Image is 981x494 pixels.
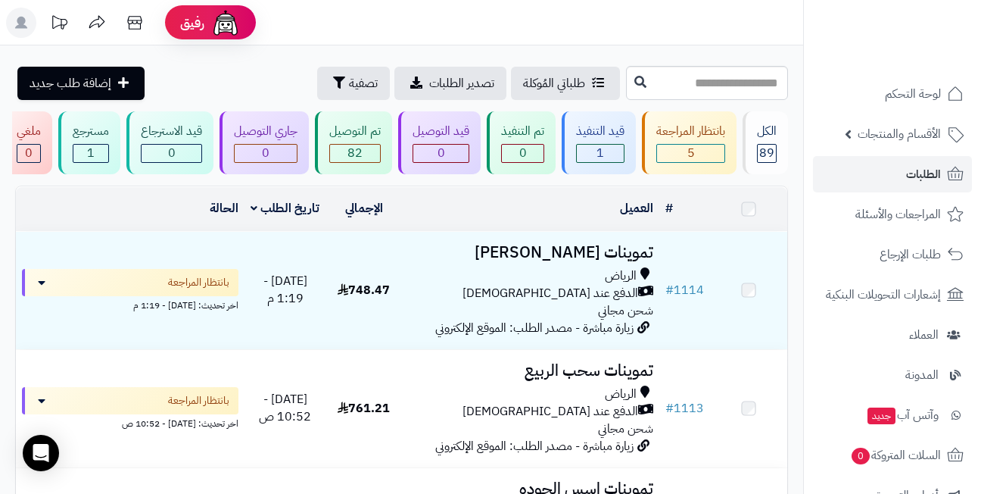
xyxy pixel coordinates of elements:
a: الكل89 [740,111,791,174]
span: زيارة مباشرة - مصدر الطلب: الموقع الإلكتروني [435,319,634,337]
h3: تموينات سحب الربيع [409,362,653,380]
a: طلباتي المُوكلة [511,67,620,100]
span: طلبات الإرجاع [880,244,941,265]
span: المدونة [905,364,939,386]
a: وآتس آبجديد [813,397,972,433]
span: # [665,399,674,417]
button: تصفية [317,67,390,100]
span: 82 [347,144,363,162]
span: السلات المتروكة [850,445,941,466]
div: مسترجع [73,123,109,140]
a: قيد الاسترجاع 0 [123,111,216,174]
a: جاري التوصيل 0 [216,111,312,174]
a: إشعارات التحويلات البنكية [813,277,972,313]
div: تم التنفيذ [501,123,544,140]
div: 0 [17,145,40,162]
span: لوحة التحكم [885,83,941,105]
span: الرياض [605,267,637,285]
div: اخر تحديث: [DATE] - 1:19 م [22,296,238,312]
span: 0 [168,144,176,162]
span: 0 [438,144,445,162]
a: # [665,199,673,217]
span: 748.47 [338,281,390,299]
span: 761.21 [338,399,390,417]
div: 1 [73,145,108,162]
span: شحن مجاني [598,420,653,438]
h3: تموينات [PERSON_NAME] [409,244,653,261]
span: رفيق [180,14,204,32]
a: المراجعات والأسئلة [813,196,972,233]
span: 1 [596,144,604,162]
span: 1 [87,144,95,162]
span: 5 [687,144,695,162]
a: إضافة طلب جديد [17,67,145,100]
div: Open Intercom Messenger [23,435,59,471]
div: 5 [657,145,724,162]
div: قيد التنفيذ [576,123,624,140]
img: ai-face.png [210,8,241,38]
a: قيد التوصيل 0 [395,111,484,174]
a: تم التوصيل 82 [312,111,395,174]
span: تصفية [349,74,378,92]
span: 0 [25,144,33,162]
span: الدفع عند [DEMOGRAPHIC_DATA] [462,403,638,421]
div: 0 [502,145,543,162]
span: إضافة طلب جديد [30,74,111,92]
div: اخر تحديث: [DATE] - 10:52 ص [22,414,238,430]
span: الأقسام والمنتجات [858,123,941,145]
div: جاري التوصيل [234,123,297,140]
span: [DATE] - 10:52 ص [259,390,311,426]
a: #1114 [665,281,704,299]
span: وآتس آب [866,405,939,426]
img: logo-2.png [878,35,967,67]
span: جديد [867,408,895,424]
a: تم التنفيذ 0 [484,111,559,174]
div: بانتظار المراجعة [656,123,725,140]
span: الدفع عند [DEMOGRAPHIC_DATA] [462,285,638,302]
div: قيد التوصيل [413,123,469,140]
a: الطلبات [813,156,972,192]
a: العميل [620,199,653,217]
a: لوحة التحكم [813,76,972,112]
div: ملغي [17,123,41,140]
div: 82 [330,145,380,162]
span: الرياض [605,386,637,403]
a: العملاء [813,317,972,353]
div: قيد الاسترجاع [141,123,202,140]
a: طلبات الإرجاع [813,236,972,273]
a: الحالة [210,199,238,217]
div: 0 [413,145,469,162]
span: 0 [519,144,527,162]
a: الإجمالي [345,199,383,217]
a: #1113 [665,399,704,417]
a: المدونة [813,357,972,393]
span: المراجعات والأسئلة [855,204,941,225]
span: طلباتي المُوكلة [523,74,585,92]
span: 89 [759,144,774,162]
span: بانتظار المراجعة [168,275,229,290]
div: تم التوصيل [329,123,381,140]
span: [DATE] - 1:19 م [263,272,307,308]
span: بانتظار المراجعة [168,393,229,408]
div: الكل [757,123,777,140]
span: 0 [262,144,269,162]
span: العملاء [909,324,939,345]
span: الطلبات [906,164,941,185]
a: السلات المتروكة0 [813,437,972,474]
a: تاريخ الطلب [251,199,319,217]
div: 0 [235,145,297,162]
div: 1 [577,145,624,162]
span: إشعارات التحويلات البنكية [826,284,941,305]
div: 0 [142,145,201,162]
span: # [665,281,674,299]
span: زيارة مباشرة - مصدر الطلب: الموقع الإلكتروني [435,437,634,455]
a: تصدير الطلبات [394,67,506,100]
a: قيد التنفيذ 1 [559,111,639,174]
a: بانتظار المراجعة 5 [639,111,740,174]
span: تصدير الطلبات [429,74,494,92]
a: مسترجع 1 [55,111,123,174]
span: 0 [852,448,870,465]
a: تحديثات المنصة [40,8,78,42]
span: شحن مجاني [598,302,653,320]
